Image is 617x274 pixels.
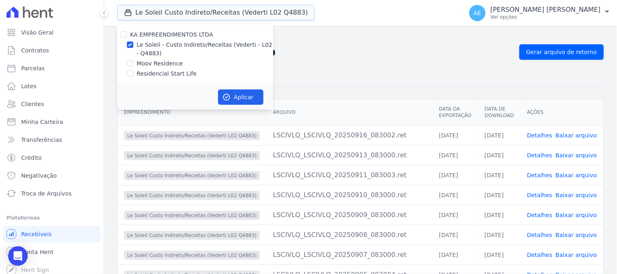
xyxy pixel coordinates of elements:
td: [DATE] [432,145,478,165]
td: [DATE] [478,125,521,145]
td: [DATE] [478,145,521,165]
a: Transferências [3,132,100,148]
a: Detalhes [527,192,552,198]
div: LSCIVLQ_LSCIVLQ_20250913_083000.ret [273,150,426,160]
div: LSCIVLQ_LSCIVLQ_20250916_083002.ret [273,130,426,140]
a: Baixar arquivo [556,132,597,139]
span: Le Soleil Custo Indireto/Receitas (Vederti L02 Q4883) [124,211,260,220]
a: Baixar arquivo [556,212,597,218]
label: Moov Residence [137,59,183,68]
a: Recebíveis [3,226,100,242]
a: Negativação [3,167,100,184]
td: [DATE] [432,185,478,205]
h2: Exportações de Retorno [117,45,513,59]
span: Lotes [21,82,37,90]
span: Recebíveis [21,230,52,238]
a: Crédito [3,150,100,166]
label: KA EMPREENDIMENTOS LTDA [130,31,213,38]
td: [DATE] [432,125,478,145]
span: Le Soleil Custo Indireto/Receitas (Vederti L02 Q4883) [124,231,260,240]
a: Baixar arquivo [556,192,597,198]
a: Parcelas [3,60,100,76]
td: [DATE] [432,165,478,185]
button: Aplicar [218,89,264,105]
button: Le Soleil Custo Indireto/Receitas (Vederti L02 Q4883) [117,5,315,20]
div: LSCIVLQ_LSCIVLQ_20250909_083000.ret [273,210,426,220]
span: Conta Hent [21,248,53,256]
p: Ver opções [491,14,601,20]
a: Detalhes [527,132,552,139]
span: Contratos [21,46,49,54]
td: [DATE] [478,205,521,225]
p: [PERSON_NAME] [PERSON_NAME] [491,6,601,14]
a: Detalhes [527,232,552,238]
span: Parcelas [21,64,45,72]
span: Le Soleil Custo Indireto/Receitas (Vederti L02 Q4883) [124,131,260,140]
span: Transferências [21,136,62,144]
a: Conta Hent [3,244,100,260]
span: Visão Geral [21,28,54,37]
div: LSCIVLQ_LSCIVLQ_20250907_083000.ret [273,250,426,260]
td: [DATE] [432,225,478,245]
td: [DATE] [478,185,521,205]
span: AE [474,10,481,16]
a: Troca de Arquivos [3,185,100,202]
span: Negativação [21,172,57,180]
a: Contratos [3,42,100,59]
a: Baixar arquivo [556,232,597,238]
td: [DATE] [432,245,478,265]
span: Crédito [21,154,42,162]
div: Open Intercom Messenger [8,246,28,266]
th: Data da Exportação [432,99,478,126]
a: Detalhes [527,152,552,159]
a: Clientes [3,96,100,112]
a: Visão Geral [3,24,100,41]
td: [DATE] [478,165,521,185]
th: Arquivo [266,99,432,126]
a: Baixar arquivo [556,252,597,258]
td: [DATE] [432,205,478,225]
span: Le Soleil Custo Indireto/Receitas (Vederti L02 Q4883) [124,151,260,160]
a: Gerar arquivo de retorno [519,44,604,60]
span: Minha Carteira [21,118,63,126]
span: Le Soleil Custo Indireto/Receitas (Vederti L02 Q4883) [124,191,260,200]
a: Detalhes [527,252,552,258]
span: Clientes [21,100,44,108]
span: Troca de Arquivos [21,189,72,198]
div: LSCIVLQ_LSCIVLQ_20250908_083000.ret [273,230,426,240]
a: Detalhes [527,212,552,218]
a: Baixar arquivo [556,152,597,159]
a: Lotes [3,78,100,94]
th: Data de Download [478,99,521,126]
th: Ações [521,99,604,126]
a: Baixar arquivo [556,172,597,178]
span: Le Soleil Custo Indireto/Receitas (Vederti L02 Q4883) [124,251,260,260]
a: Detalhes [527,172,552,178]
div: Plataformas [7,213,97,223]
a: Minha Carteira [3,114,100,130]
span: Gerar arquivo de retorno [526,48,597,56]
label: Le Soleil - Custo Indireto/Receitas (Vederti - L02 - Q4883) [137,41,273,58]
td: [DATE] [478,225,521,245]
button: AE [PERSON_NAME] [PERSON_NAME] Ver opções [463,2,617,24]
nav: Breadcrumb [117,33,604,41]
th: Empreendimento [118,99,266,126]
label: Residencial Start Life [137,70,197,78]
div: LSCIVLQ_LSCIVLQ_20250911_083003.ret [273,170,426,180]
div: LSCIVLQ_LSCIVLQ_20250910_083000.ret [273,190,426,200]
td: [DATE] [478,245,521,265]
span: Le Soleil Custo Indireto/Receitas (Vederti L02 Q4883) [124,171,260,180]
